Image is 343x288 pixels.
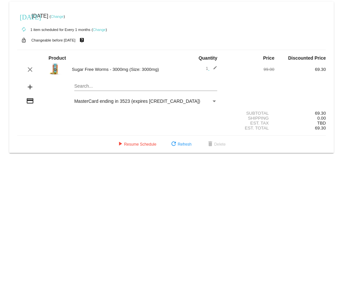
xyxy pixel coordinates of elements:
div: Est. Tax [223,121,274,126]
span: 69.30 [315,126,326,130]
strong: Quantity [198,55,217,61]
span: TBD [317,121,326,126]
mat-icon: edit [209,66,217,73]
span: MasterCard ending in 3523 (expires [CREDIT_CARD_DATA]) [74,99,200,104]
small: ( ) [91,28,107,32]
div: 69.30 [274,111,326,116]
img: JustCBD_Gummies_Worms_SugarFree_Calm_3000mg.jpg [49,62,62,75]
a: Change [51,14,64,18]
button: Refresh [164,138,197,150]
button: Delete [201,138,231,150]
div: Subtotal [223,111,274,116]
strong: Product [49,55,66,61]
span: 1 [206,66,217,71]
mat-icon: autorenew [20,26,28,34]
mat-icon: live_help [78,36,86,44]
small: Changeable before [DATE] [31,38,76,42]
small: ( ) [50,14,65,18]
mat-icon: play_arrow [116,140,124,148]
div: 99.00 [223,67,274,72]
small: 1 item scheduled for Every 1 months [17,28,90,32]
span: Delete [206,142,226,147]
div: Shipping [223,116,274,121]
mat-icon: add [26,83,34,91]
span: Resume Schedule [116,142,156,147]
mat-select: Payment Method [74,99,217,104]
span: Refresh [170,142,191,147]
div: Est. Total [223,126,274,130]
input: Search... [74,84,217,89]
mat-icon: clear [26,66,34,73]
mat-icon: [DATE] [20,13,28,20]
strong: Discounted Price [288,55,326,61]
mat-icon: credit_card [26,97,34,105]
div: 69.30 [274,67,326,72]
mat-icon: lock_open [20,36,28,44]
strong: Price [263,55,274,61]
a: Change [93,28,106,32]
div: Sugar Free Worms - 3000mg (Size: 3000mg) [69,67,172,72]
mat-icon: delete [206,140,214,148]
button: Resume Schedule [111,138,162,150]
span: 0.00 [317,116,326,121]
mat-icon: refresh [170,140,178,148]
